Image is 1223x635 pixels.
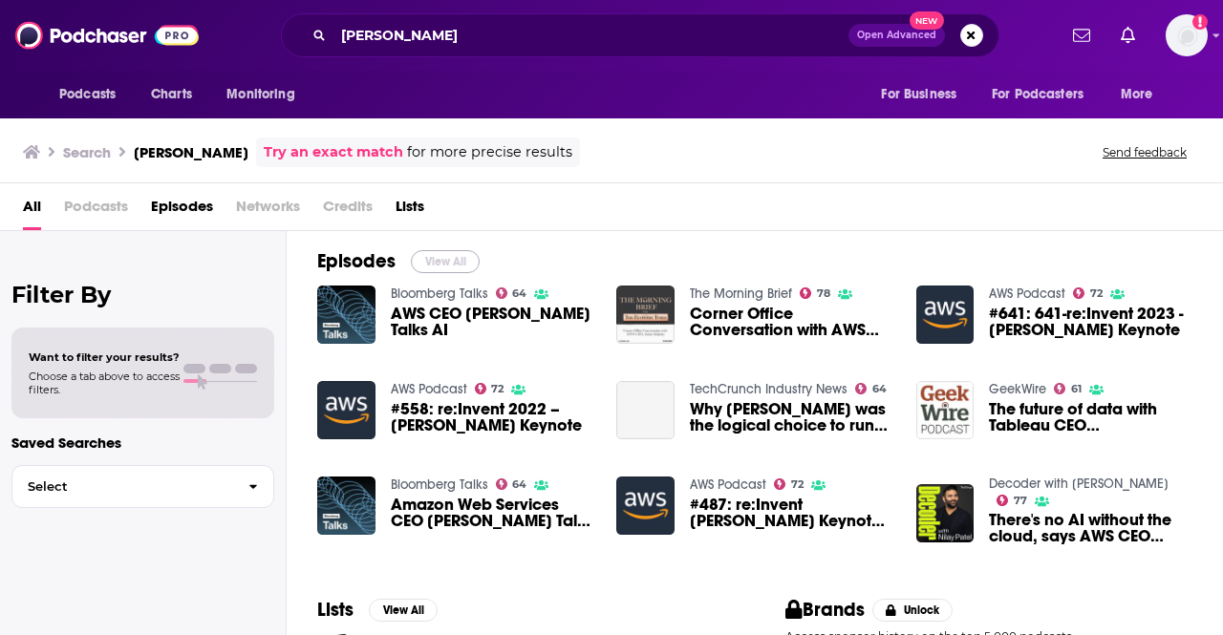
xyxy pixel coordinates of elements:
span: Networks [236,191,300,230]
a: TechCrunch Industry News [690,381,848,397]
span: 61 [1071,385,1082,393]
button: Open AdvancedNew [848,24,945,47]
a: #641: 641-re:Invent 2023 - Adam Selipsky Keynote [989,306,1192,338]
a: #558: re:Invent 2022 – Adam Selipsky Keynote [391,401,594,434]
a: Bloomberg Talks [391,286,488,302]
img: #558: re:Invent 2022 – Adam Selipsky Keynote [317,381,375,439]
span: Monitoring [226,81,294,108]
span: 72 [1090,289,1103,298]
span: For Podcasters [992,81,1084,108]
span: 72 [491,385,504,393]
h2: Brands [785,598,865,622]
span: 78 [817,289,830,298]
span: for more precise results [407,141,572,163]
a: ListsView All [317,598,438,622]
span: 77 [1014,497,1027,505]
span: AWS CEO [PERSON_NAME] Talks AI [391,306,594,338]
a: Show notifications dropdown [1113,19,1143,52]
button: open menu [213,76,319,113]
button: Select [11,465,274,508]
a: 64 [855,383,887,394]
span: Corner Office Conversation with AWS CEO, [PERSON_NAME] [690,306,893,338]
span: Credits [323,191,373,230]
a: Lists [396,191,424,230]
a: Decoder with Nilay Patel [989,476,1169,492]
img: User Profile [1166,14,1208,56]
span: #641: 641-re:Invent 2023 - [PERSON_NAME] Keynote [989,306,1192,338]
img: Amazon Web Services CEO Adam Selipsky Talks New AI Chips [317,476,375,535]
h2: Episodes [317,249,396,273]
h2: Filter By [11,281,274,308]
a: Podchaser - Follow, Share and Rate Podcasts [15,17,199,53]
span: Why [PERSON_NAME] was the logical choice to run AWS [690,401,893,434]
span: More [1121,81,1153,108]
a: All [23,191,41,230]
a: #487: re:Invent Adam Selipsky Keynote & Global Partner Summit 2021 [690,497,893,529]
a: GeekWire [989,381,1046,397]
span: #558: re:Invent 2022 – [PERSON_NAME] Keynote [391,401,594,434]
span: 64 [872,385,887,393]
img: Corner Office Conversation with AWS CEO, Adam Selipsky [616,286,675,344]
a: AWS Podcast [391,381,467,397]
span: The future of data with Tableau CEO [PERSON_NAME] [989,401,1192,434]
span: Select [12,480,233,493]
a: Show notifications dropdown [1065,19,1098,52]
span: Want to filter your results? [29,350,180,364]
div: Search podcasts, credits, & more... [281,13,999,57]
a: AWS Podcast [690,476,766,493]
a: The Morning Brief [690,286,792,302]
span: Podcasts [64,191,128,230]
h3: [PERSON_NAME] [134,143,248,161]
span: 64 [512,480,526,489]
span: Choose a tab above to access filters. [29,370,180,396]
button: open menu [1107,76,1177,113]
h2: Lists [317,598,354,622]
span: Open Advanced [857,31,936,40]
a: The future of data with Tableau CEO Adam Selipsky [989,401,1192,434]
span: #487: re:Invent [PERSON_NAME] Keynote & Global Partner Summit 2021 [690,497,893,529]
a: 72 [774,478,804,490]
a: Charts [139,76,204,113]
a: Episodes [151,191,213,230]
a: There's no AI without the cloud, says AWS CEO Adam Selipsky [989,512,1192,544]
span: New [910,11,944,30]
a: 78 [800,287,830,299]
a: AWS Podcast [989,286,1065,302]
a: 77 [997,495,1027,506]
span: There's no AI without the cloud, says AWS CEO [PERSON_NAME] [989,512,1192,544]
svg: Email not verified [1192,14,1208,30]
span: 72 [791,480,804,489]
a: 72 [1073,287,1103,299]
span: Amazon Web Services CEO [PERSON_NAME] Talks New AI Chips [391,497,594,529]
img: AWS CEO Adam Selipsky Talks AI [317,286,375,344]
a: 61 [1054,383,1082,394]
span: Podcasts [59,81,116,108]
a: Amazon Web Services CEO Adam Selipsky Talks New AI Chips [391,497,594,529]
img: #487: re:Invent Adam Selipsky Keynote & Global Partner Summit 2021 [616,476,675,535]
a: 64 [496,478,527,490]
button: Show profile menu [1166,14,1208,56]
a: Try an exact match [264,141,403,163]
p: Saved Searches [11,434,274,452]
a: EpisodesView All [317,249,480,273]
a: Bloomberg Talks [391,476,488,493]
button: View All [411,250,480,273]
a: 64 [496,287,527,299]
span: Charts [151,81,192,108]
img: There's no AI without the cloud, says AWS CEO Adam Selipsky [916,484,975,542]
span: Logged in as MegnaMakan [1166,14,1208,56]
img: #641: 641-re:Invent 2023 - Adam Selipsky Keynote [916,286,975,344]
img: The future of data with Tableau CEO Adam Selipsky [916,381,975,439]
button: open menu [46,76,140,113]
a: Why Adam Selipsky was the logical choice to run AWS [616,381,675,439]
